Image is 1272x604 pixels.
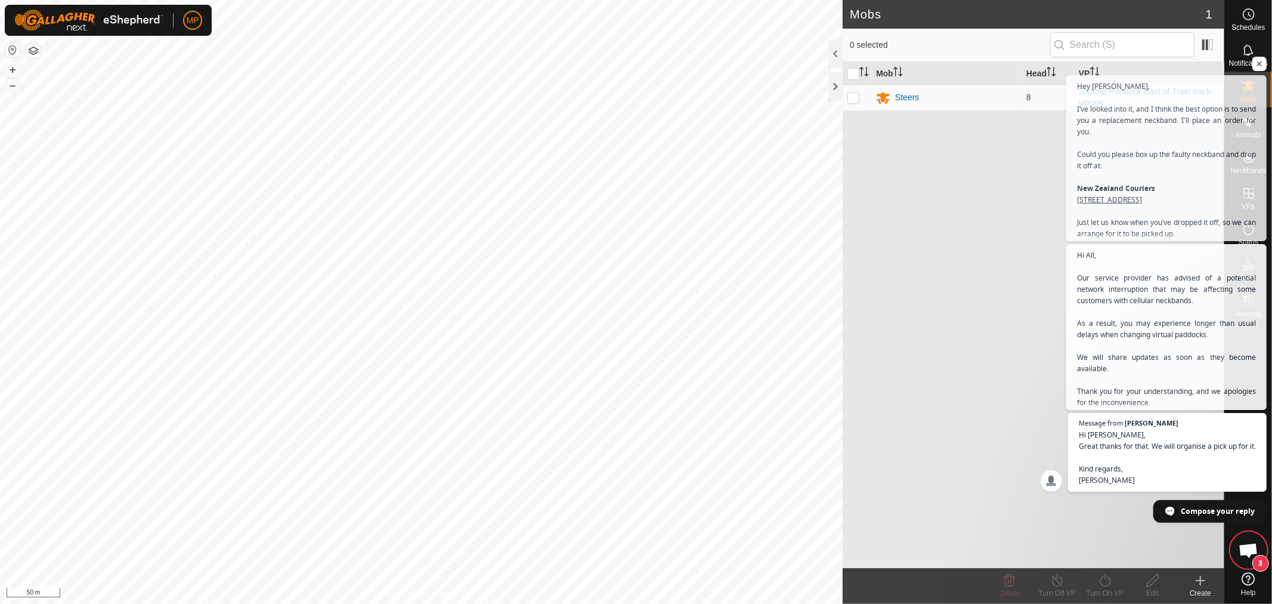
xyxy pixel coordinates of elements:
[1077,249,1256,431] span: Hi All, Our service provider has advised of a potential network interruption that may be affectin...
[1129,588,1177,599] div: Edit
[1181,501,1255,522] span: Compose your reply
[5,63,20,77] button: +
[1081,588,1129,599] div: Turn On VP
[893,69,903,78] p-sorticon: Activate to sort
[375,588,419,599] a: Privacy Policy
[1026,93,1031,102] span: 8
[1047,69,1056,78] p-sorticon: Activate to sort
[850,39,1050,51] span: 0 selected
[1231,532,1267,568] div: Open chat
[850,7,1206,21] h2: Mobs
[5,78,20,93] button: –
[433,588,468,599] a: Contact Us
[1074,62,1224,85] th: VP
[1050,32,1194,57] input: Search (S)
[1090,69,1100,78] p-sorticon: Activate to sort
[1077,81,1256,273] span: Hey [PERSON_NAME], I’ve looked into it, and I think the best option is to send you a replacement ...
[5,43,20,57] button: Reset Map
[14,10,163,31] img: Gallagher Logo
[1177,588,1224,599] div: Create
[1033,588,1081,599] div: Turn Off VP
[999,589,1020,597] span: Delete
[895,91,919,104] div: Steers
[1231,24,1265,31] span: Schedules
[1079,420,1123,426] span: Message from
[871,62,1022,85] th: Mob
[1229,60,1268,67] span: Notifications
[1206,5,1212,23] span: 1
[859,69,869,78] p-sorticon: Activate to sort
[1252,555,1269,572] span: 3
[1125,420,1178,426] span: [PERSON_NAME]
[1079,429,1256,486] span: Hi [PERSON_NAME], Great thanks for that. We will organise a pick up for it. Kind regards, [PERSON...
[1241,589,1256,596] span: Help
[26,44,41,58] button: Map Layers
[187,14,199,27] span: MP
[1022,62,1074,85] th: Head
[1225,568,1272,601] a: Help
